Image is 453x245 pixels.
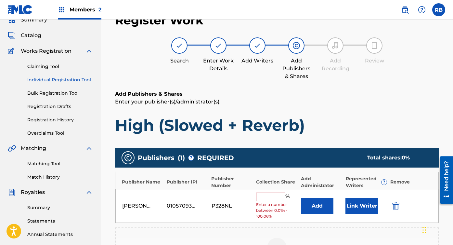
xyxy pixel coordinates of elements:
div: Publisher Number [211,175,253,189]
img: expand [85,47,93,55]
div: Remove [390,179,432,185]
span: REQUIRED [197,153,234,163]
div: Add Publishers & Shares [280,57,313,80]
a: Individual Registration Tool [27,76,93,83]
div: User Menu [432,3,445,16]
span: Enter a number between 0.01% - 100.06% [256,202,297,219]
div: Represented Writers [346,175,387,189]
span: Matching [21,144,46,152]
img: step indicator icon for Search [175,42,183,49]
span: Members [70,6,101,13]
img: Summary [8,16,16,24]
img: Catalog [8,32,16,39]
span: Works Registration [21,47,71,55]
span: % [285,193,291,201]
span: ? [382,180,387,185]
a: Summary [27,204,93,211]
h6: Add Publishers & Shares [115,90,439,98]
div: Publisher Name [122,179,163,185]
img: step indicator icon for Add Publishers & Shares [292,42,300,49]
div: Help [415,3,428,16]
span: ( 1 ) [178,153,185,163]
img: step indicator icon for Enter Work Details [214,42,222,49]
iframe: Resource Center [435,154,453,206]
img: 12a2ab48e56ec057fbd8.svg [392,202,399,210]
img: step indicator icon for Add Recording [331,42,339,49]
button: Add [301,198,333,214]
img: Top Rightsholders [58,6,66,14]
img: publishers [124,154,132,162]
img: search [401,6,409,14]
div: Total shares: [367,154,426,162]
a: Statements [27,218,93,225]
img: step indicator icon for Review [370,42,378,49]
img: expand [85,188,93,196]
div: Collection Share [256,179,298,185]
a: SummarySummary [8,16,47,24]
span: Summary [21,16,47,24]
span: 2 [98,7,101,13]
img: step indicator icon for Add Writers [253,42,261,49]
span: Catalog [21,32,41,39]
img: help [418,6,426,14]
a: Match History [27,174,93,181]
div: Search [163,57,196,65]
div: Drag [422,220,426,240]
a: Bulk Registration Tool [27,90,93,97]
span: Royalties [21,188,45,196]
div: Add Writers [241,57,274,65]
h2: Register Work [115,13,203,28]
img: MLC Logo [8,5,33,14]
a: Overclaims Tool [27,130,93,137]
div: Add Recording [319,57,352,73]
a: Registration History [27,116,93,123]
iframe: Chat Widget [421,214,453,245]
div: Publisher IPI [167,179,208,185]
h1: High (Slowed + Reverb) [115,116,439,135]
a: Public Search [398,3,411,16]
span: 0 % [402,155,410,161]
a: Registration Drafts [27,103,93,110]
div: Add Administrator [301,175,343,189]
img: Royalties [8,188,16,196]
a: Annual Statements [27,231,93,238]
span: Publishers [138,153,175,163]
a: Claiming Tool [27,63,93,70]
div: Review [358,57,391,65]
a: CatalogCatalog [8,32,41,39]
div: Enter Work Details [202,57,235,73]
img: Matching [8,144,16,152]
p: Enter your publisher(s)/administrator(s). [115,98,439,106]
img: Works Registration [8,47,16,55]
button: Link Writer [345,198,378,214]
img: expand [85,144,93,152]
a: Matching Tool [27,160,93,167]
span: ? [188,155,194,160]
